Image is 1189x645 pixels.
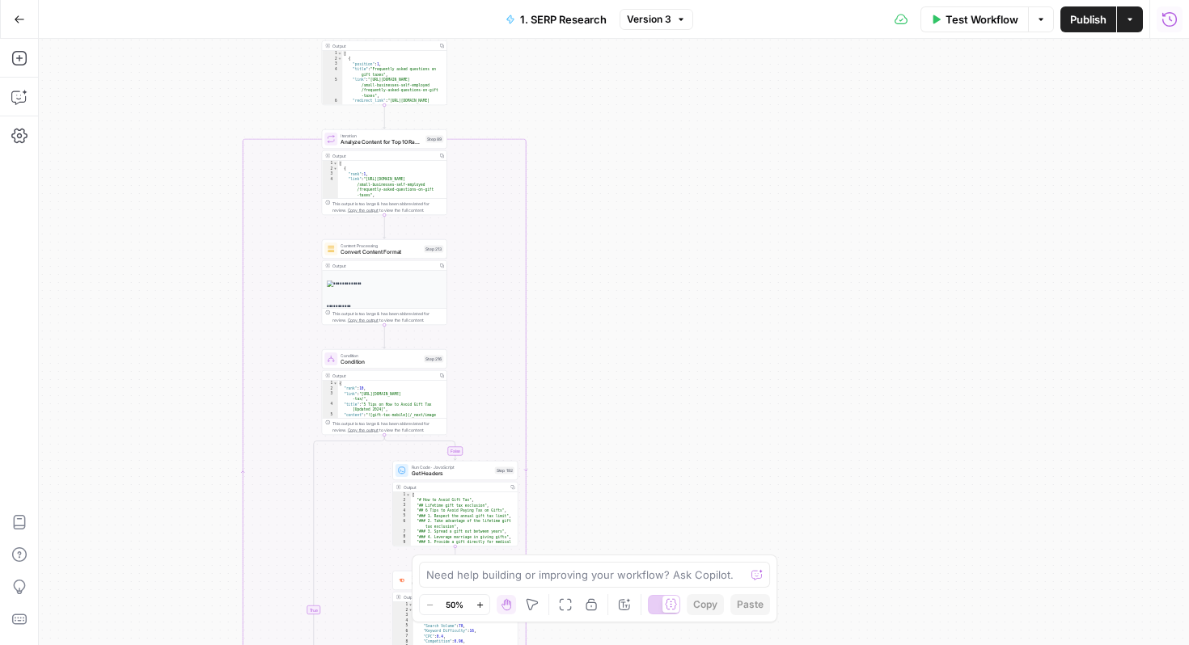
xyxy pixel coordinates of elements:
span: Toggle code folding, rows 1 through 8 [333,161,338,167]
span: Test Workflow [946,11,1018,27]
div: 3 [322,61,342,67]
span: 50% [446,598,463,611]
div: 2 [322,57,342,62]
div: 7 [393,529,411,535]
g: Edge from step_212 to step_89 [383,105,386,129]
span: Toggle code folding, rows 1 through 992 [408,602,413,608]
button: Copy [687,594,724,615]
span: Content Processing [341,242,421,249]
span: Convert Content Format [341,248,421,256]
div: Output [332,153,434,159]
div: 3 [393,503,411,508]
div: 8 [393,639,413,645]
div: Output [332,43,434,49]
span: Toggle code folding, rows 2 through 11 [408,608,413,613]
span: Iteration [341,133,422,139]
span: Paste [737,597,764,612]
button: Version 3 [620,9,693,30]
img: o3r9yhbrn24ooq0tey3lueqptmfj [327,245,335,253]
div: 1 [322,381,338,386]
div: Output[ { "position":1, "title":"Frequently asked questions on gift taxes", "link":"[URL][DOMAIN_... [322,19,447,105]
div: 3 [322,171,338,177]
span: Toggle code folding, rows 2 through 7 [333,167,338,172]
div: This output is too large & has been abbreviated for review. to view the full content. [332,310,443,323]
span: Copy [693,597,717,612]
div: Step 213 [424,246,443,253]
button: Paste [730,594,770,615]
button: Publish [1060,6,1116,32]
div: 3 [322,391,338,402]
span: Copy the output [348,208,379,213]
div: 5 [393,513,411,519]
img: ey5lt04xp3nqzrimtu8q5fsyor3u [398,577,406,584]
g: Edge from step_192 to step_197 [454,546,456,570]
div: 6 [322,99,342,141]
span: Toggle code folding, rows 1 through 166 [337,51,342,57]
div: 9 [393,540,411,550]
div: 4 [393,508,411,514]
span: Condition [341,352,421,359]
div: 4 [322,67,342,78]
div: Step 89 [425,136,443,143]
div: Step 216 [424,356,443,363]
div: 2 [393,608,413,613]
div: Step 192 [495,467,514,474]
span: Copy the output [348,318,379,322]
div: 1 [393,492,411,498]
div: Output [332,263,434,269]
div: 6 [393,629,413,634]
button: 1. SERP Research [496,6,616,32]
div: Output [404,484,506,491]
div: Output [332,373,434,379]
div: 2 [322,167,338,172]
g: Edge from step_216 to step_192 [384,435,456,460]
div: 8 [393,534,411,540]
div: 6 [393,519,411,529]
div: 1 [322,51,342,57]
span: Get Headers [412,470,492,478]
div: This output is too large & has been abbreviated for review. to view the full content. [332,200,443,213]
button: Test Workflow [920,6,1028,32]
div: IterationAnalyze Content for Top 10 Ranking PagesStep 89Output[ { "rank":1, "link":"[URL][DOMAIN_... [322,129,447,215]
div: Run Code · JavaScriptGet HeadersStep 192Output[ "# How to Avoid Gift Tax", "## Lifetime gift tax ... [392,461,518,546]
span: Toggle code folding, rows 1 through 13 [406,492,411,498]
div: 2 [322,386,338,392]
div: 4 [393,618,413,624]
div: Output [404,594,506,601]
div: 1 [322,161,338,167]
g: Edge from step_89 to step_213 [383,215,386,238]
span: Copy the output [348,428,379,432]
div: 5 [393,623,413,629]
g: Edge from step_213 to step_216 [383,325,386,348]
div: 4 [322,402,338,412]
span: Toggle code folding, rows 2 through 16 [337,57,342,62]
span: Publish [1070,11,1106,27]
span: 1. SERP Research [520,11,607,27]
div: 5 [322,78,342,99]
div: 3 [393,613,413,618]
div: 1 [393,602,413,608]
div: 2 [393,498,411,504]
div: 4 [322,177,338,198]
div: This output is too large & has been abbreviated for review. to view the full content. [332,420,443,433]
span: Run Code · JavaScript [412,464,492,470]
span: Toggle code folding, rows 1 through 6 [333,381,338,386]
span: Analyze Content for Top 10 Ranking Pages [341,138,422,146]
span: Condition [341,358,421,366]
div: 7 [393,634,413,639]
div: ConditionConditionStep 216Output{ "rank":10, "link":"[URL][DOMAIN_NAME] -tax/", "title":"5 Tips o... [322,349,447,435]
span: Version 3 [627,12,671,27]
